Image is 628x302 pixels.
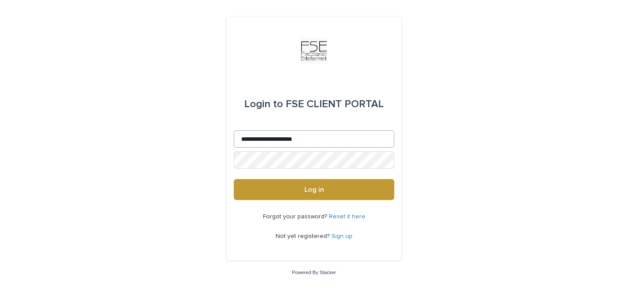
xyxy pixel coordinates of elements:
a: Reset it here [329,214,365,220]
a: Sign up [331,233,352,239]
button: Log in [234,179,394,200]
span: Forgot your password? [263,214,329,220]
a: Powered By Stacker [292,270,336,275]
span: Login to [244,99,283,109]
div: FSE CLIENT PORTAL [244,92,384,116]
span: Log in [304,186,324,193]
span: Not yet registered? [276,233,331,239]
img: Km9EesSdRbS9ajqhBzyo [301,38,327,64]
